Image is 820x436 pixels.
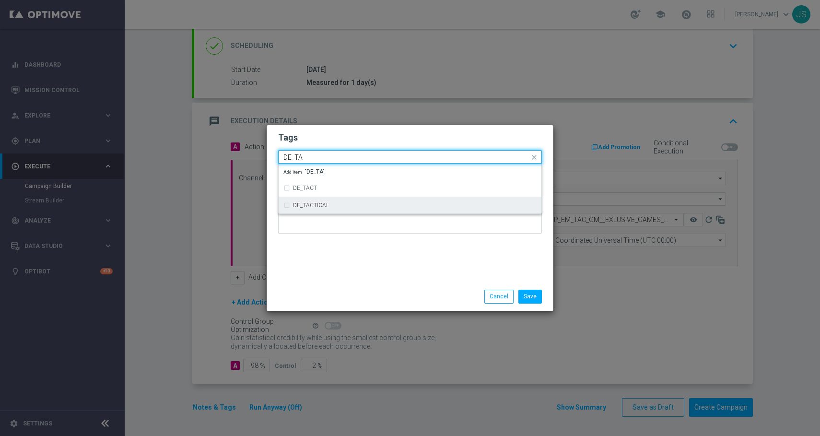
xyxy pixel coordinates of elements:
div: DE_TACT [283,180,537,196]
label: DE_TACTICAL [293,202,329,208]
button: Save [518,290,542,303]
div: DE_TACTICAL [283,198,537,213]
label: DE_TACT [293,185,317,191]
span: Add item [283,169,305,175]
span: "DE_TA" [283,169,325,175]
ng-dropdown-panel: Options list [278,164,542,214]
h2: Tags [278,132,542,143]
button: Cancel [484,290,514,303]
